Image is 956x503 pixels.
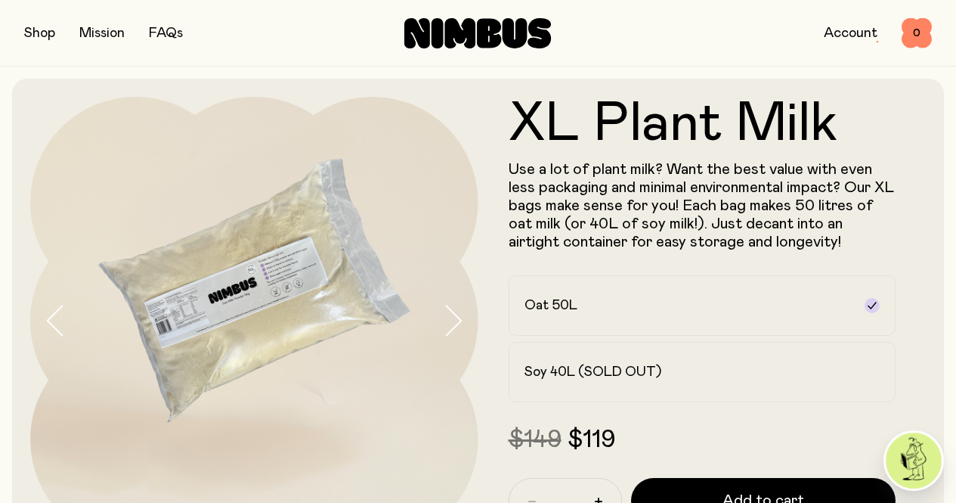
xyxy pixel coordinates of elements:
[509,428,562,452] span: $149
[824,26,877,40] a: Account
[149,26,183,40] a: FAQs
[79,26,125,40] a: Mission
[568,428,615,452] span: $119
[902,18,932,48] button: 0
[524,297,577,315] h2: Oat 50L
[509,160,896,251] p: Use a lot of plant milk? Want the best value with even less packaging and minimal environmental i...
[524,363,661,381] h2: Soy 40L (SOLD OUT)
[509,97,896,151] h1: XL Plant Milk
[886,433,942,489] img: agent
